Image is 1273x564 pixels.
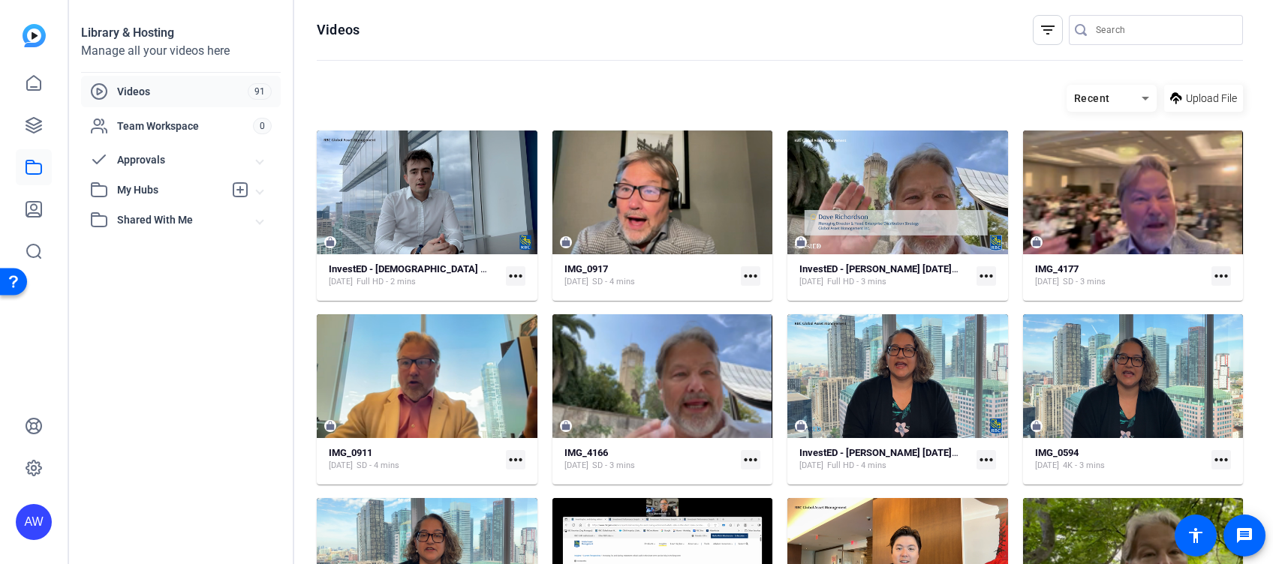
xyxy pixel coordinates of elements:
span: Full HD - 3 mins [827,276,886,288]
mat-icon: more_horiz [506,266,525,286]
mat-icon: more_horiz [977,266,996,286]
span: [DATE] [564,460,588,472]
span: [DATE] [329,460,353,472]
strong: IMG_4177 [1035,263,1079,274]
div: AW [16,504,52,540]
a: IMG_0917[DATE]SD - 4 mins [564,263,736,288]
mat-icon: more_horiz [741,450,760,469]
button: Upload File [1164,85,1243,112]
img: blue-gradient.svg [23,24,46,47]
strong: IMG_0917 [564,263,608,274]
mat-icon: message [1235,526,1253,544]
div: Library & Hosting [81,24,281,42]
mat-expansion-panel-header: Shared With Me [81,205,281,235]
h1: Videos [317,21,360,39]
span: Recent [1074,92,1110,104]
strong: InvestED - [PERSON_NAME] [DATE]- Stocks vs Crypto - Copy [799,263,1063,274]
span: [DATE] [799,460,823,472]
span: 91 [248,83,272,100]
mat-icon: more_horiz [741,266,760,286]
span: SD - 4 mins [592,276,635,288]
strong: IMG_4166 [564,447,608,458]
mat-icon: accessibility [1187,526,1205,544]
mat-expansion-panel-header: Approvals [81,145,281,175]
span: Shared With Me [117,212,257,228]
strong: InvestED - [DEMOGRAPHIC_DATA] The golden rule of investing [329,263,599,274]
strong: IMG_0594 [1035,447,1079,458]
a: InvestED - [PERSON_NAME] [DATE] - What is Responsible Investments?[DATE]Full HD - 4 mins [799,447,971,472]
span: [DATE] [329,276,353,288]
div: Manage all your videos here [81,42,281,60]
strong: IMG_0911 [329,447,372,458]
span: 4K - 3 mins [1063,460,1105,472]
span: [DATE] [1035,460,1059,472]
span: Upload File [1186,91,1237,106]
a: IMG_4177[DATE]SD - 3 mins [1035,263,1206,288]
span: SD - 3 mins [592,460,635,472]
span: [DATE] [1035,276,1059,288]
strong: InvestED - [PERSON_NAME] [DATE] - What is Responsible Investments? [799,447,1107,458]
a: IMG_0911[DATE]SD - 4 mins [329,447,500,472]
a: InvestED - [DEMOGRAPHIC_DATA] The golden rule of investing[DATE]Full HD - 2 mins [329,263,500,288]
mat-icon: more_horiz [977,450,996,469]
span: [DATE] [799,276,823,288]
span: Full HD - 4 mins [827,460,886,472]
a: IMG_4166[DATE]SD - 3 mins [564,447,736,472]
mat-expansion-panel-header: My Hubs [81,175,281,205]
span: Approvals [117,152,257,168]
span: SD - 3 mins [1063,276,1106,288]
span: Full HD - 2 mins [357,276,416,288]
input: Search [1096,21,1231,39]
mat-icon: more_horiz [506,450,525,469]
mat-icon: more_horiz [1211,450,1231,469]
span: SD - 4 mins [357,460,399,472]
span: [DATE] [564,276,588,288]
a: IMG_0594[DATE]4K - 3 mins [1035,447,1206,472]
mat-icon: filter_list [1039,21,1057,39]
span: 0 [253,118,272,134]
mat-icon: more_horiz [1211,266,1231,286]
span: Team Workspace [117,118,253,133]
span: Videos [117,84,248,99]
a: InvestED - [PERSON_NAME] [DATE]- Stocks vs Crypto - Copy[DATE]Full HD - 3 mins [799,263,971,288]
span: My Hubs [117,182,224,198]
